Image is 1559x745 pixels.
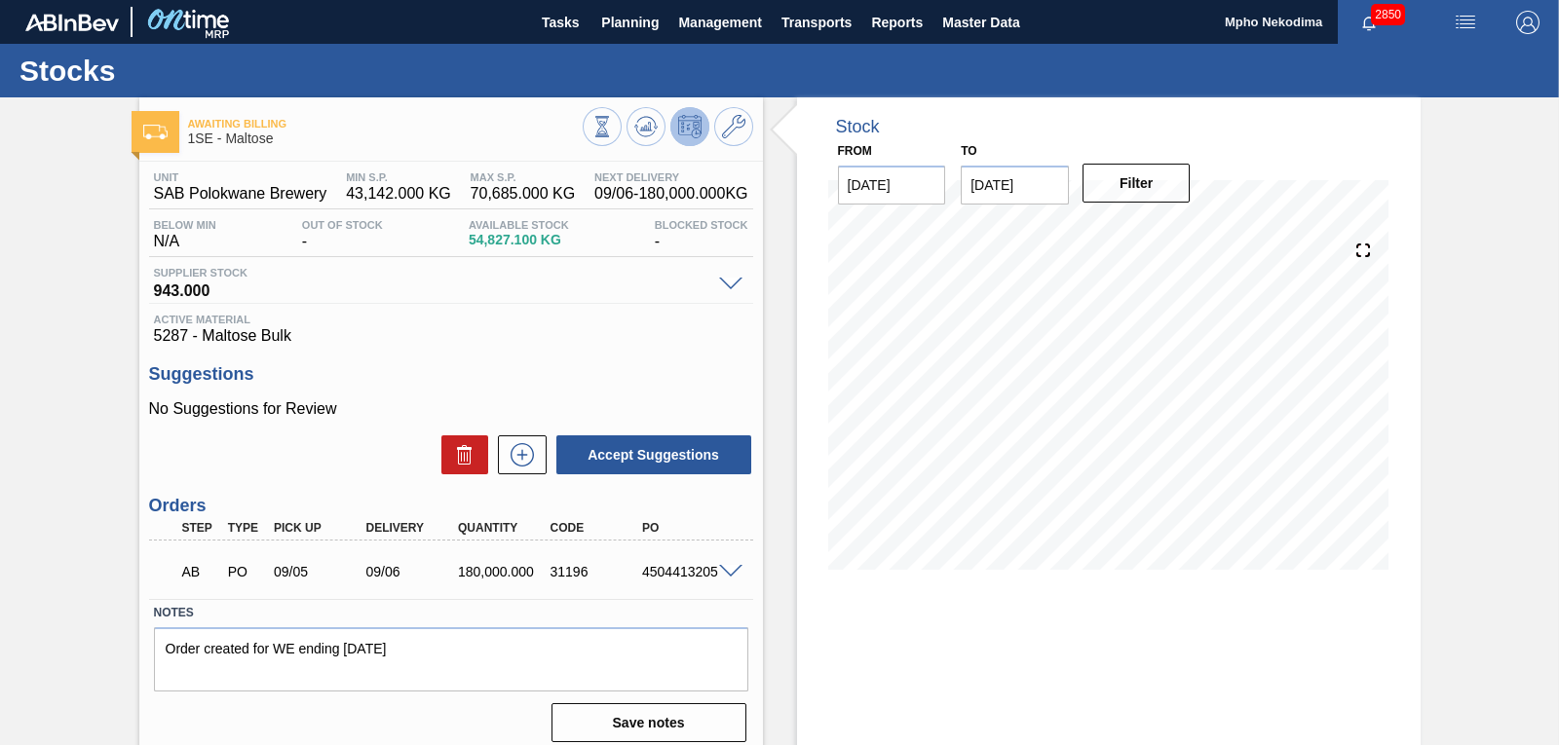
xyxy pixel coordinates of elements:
div: Purchase order [223,564,270,579]
button: Accept Suggestions [556,435,751,474]
textarea: Order created for WE ending [DATE] [154,627,748,691]
div: 4504413205 [637,564,739,579]
span: Next Delivery [594,171,747,183]
div: - [650,219,753,250]
span: MAX S.P. [471,171,576,183]
h3: Suggestions [149,364,753,385]
span: 2850 [1371,4,1405,25]
div: New suggestion [488,435,547,474]
div: 09/05/2025 [269,564,370,579]
div: Pick up [269,521,370,535]
div: Delete Suggestions [432,435,488,474]
div: 09/06/2025 [361,564,463,579]
div: N/A [149,219,221,250]
span: Unit [154,171,327,183]
span: Available Stock [469,219,569,231]
span: Active Material [154,314,748,325]
span: Blocked Stock [655,219,748,231]
span: Reports [871,11,923,34]
div: PO [637,521,739,535]
span: MIN S.P. [346,171,451,183]
label: From [838,144,872,158]
div: Code [546,521,647,535]
div: Quantity [453,521,554,535]
button: Save notes [551,703,746,742]
span: 54,827.100 KG [469,233,569,247]
h3: Orders [149,496,753,516]
span: Planning [601,11,659,34]
button: Update Chart [627,107,665,146]
button: Go to Master Data / General [714,107,753,146]
input: mm/dd/yyyy [838,166,946,205]
div: 180,000.000 [453,564,554,579]
span: 43,142.000 KG [346,185,451,203]
span: 09/06 - 180,000.000 KG [594,185,747,203]
div: Type [223,521,270,535]
span: Out Of Stock [302,219,383,231]
div: Step [177,521,224,535]
span: Awaiting Billing [188,118,583,130]
button: Filter [1083,164,1191,203]
div: Awaiting Billing [177,550,224,593]
div: Delivery [361,521,463,535]
div: - [297,219,388,250]
span: 943.000 [154,279,709,298]
label: to [961,144,976,158]
img: userActions [1454,11,1477,34]
div: Stock [836,117,880,137]
p: AB [182,564,219,579]
span: 70,685.000 KG [471,185,576,203]
button: Stocks Overview [583,107,622,146]
button: Notifications [1338,9,1400,36]
span: Below Min [154,219,216,231]
span: Master Data [942,11,1019,34]
div: Accept Suggestions [547,433,753,476]
div: 31196 [546,564,647,579]
label: Notes [154,599,748,627]
input: mm/dd/yyyy [961,166,1069,205]
img: TNhmsLtSVTkK8tSr43FrP2fwEKptu5GPRR3wAAAABJRU5ErkJggg== [25,14,119,31]
span: Transports [781,11,852,34]
span: Tasks [539,11,582,34]
span: 1SE - Maltose [188,131,583,146]
span: SAB Polokwane Brewery [154,185,327,203]
span: Management [678,11,762,34]
p: No Suggestions for Review [149,400,753,418]
button: Deprogram Stock [670,107,709,146]
img: Ícone [143,125,168,139]
span: 5287 - Maltose Bulk [154,327,748,345]
span: Supplier Stock [154,267,709,279]
h1: Stocks [19,59,365,82]
img: Logout [1516,11,1540,34]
